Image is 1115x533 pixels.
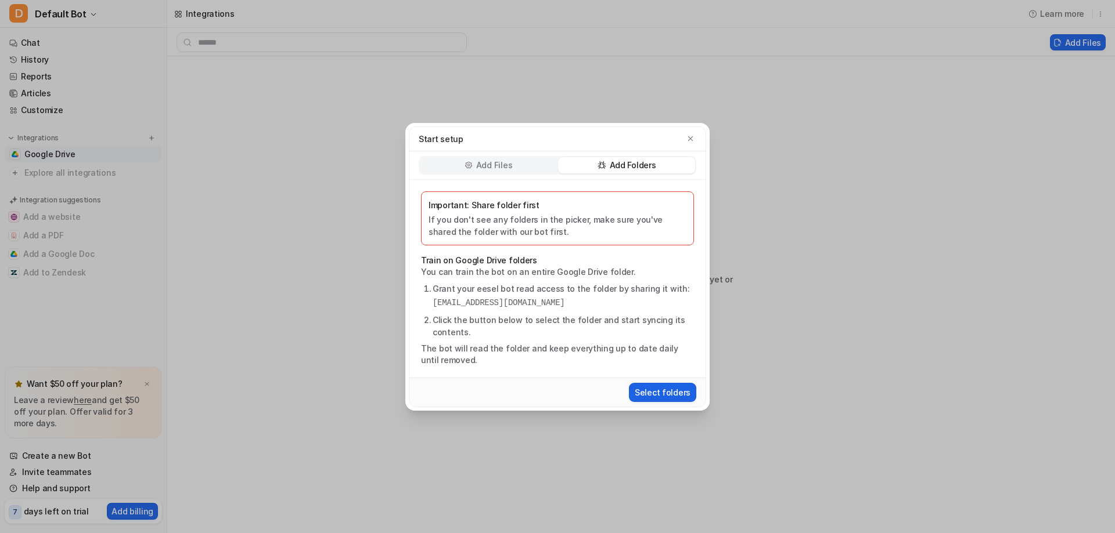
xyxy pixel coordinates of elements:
[433,314,694,338] li: Click the button below to select the folder and start syncing its contents.
[433,282,694,309] li: Grant your eesel bot read access to the folder by sharing it with:
[421,343,694,366] p: The bot will read the folder and keep everything up to date daily until removed.
[421,255,694,266] p: Train on Google Drive folders
[429,213,686,238] p: If you don't see any folders in the picker, make sure you've shared the folder with our bot first.
[429,199,686,211] p: Important: Share folder first
[433,297,694,309] pre: [EMAIL_ADDRESS][DOMAIN_NAME]
[610,159,656,171] p: Add Folders
[421,266,694,278] p: You can train the bot on an entire Google Drive folder.
[476,159,512,171] p: Add Files
[419,133,463,145] p: Start setup
[629,383,696,402] button: Select folders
